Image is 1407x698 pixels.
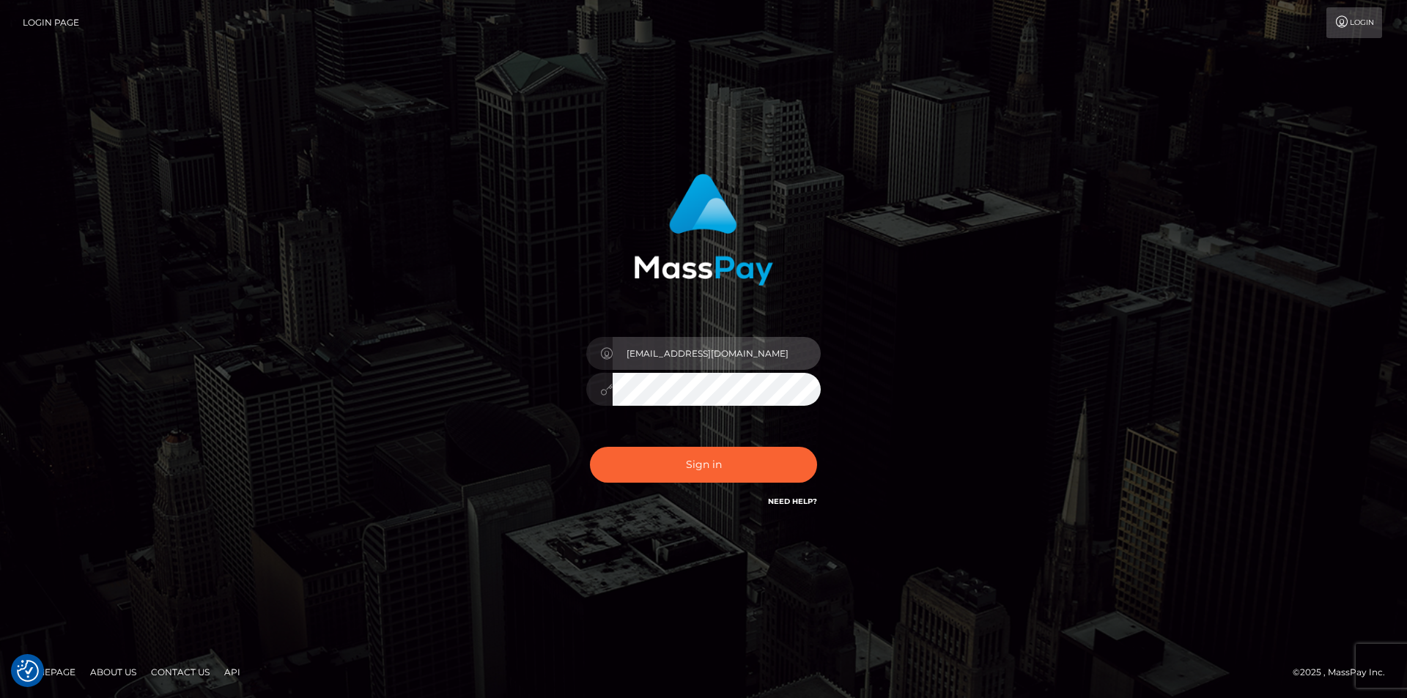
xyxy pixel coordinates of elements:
[16,661,81,683] a: Homepage
[634,174,773,286] img: MassPay Login
[1293,664,1396,680] div: © 2025 , MassPay Inc.
[23,7,79,38] a: Login Page
[84,661,142,683] a: About Us
[590,447,817,483] button: Sign in
[613,337,821,370] input: Username...
[17,660,39,682] img: Revisit consent button
[218,661,246,683] a: API
[1326,7,1382,38] a: Login
[145,661,215,683] a: Contact Us
[768,497,817,506] a: Need Help?
[17,660,39,682] button: Consent Preferences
